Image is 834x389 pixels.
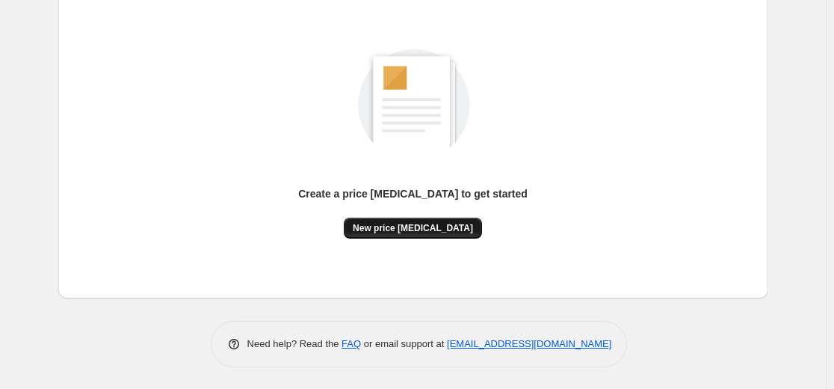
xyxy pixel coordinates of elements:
[353,222,473,234] span: New price [MEDICAL_DATA]
[247,338,342,349] span: Need help? Read the
[361,338,447,349] span: or email support at
[447,338,611,349] a: [EMAIL_ADDRESS][DOMAIN_NAME]
[298,186,528,201] p: Create a price [MEDICAL_DATA] to get started
[342,338,361,349] a: FAQ
[344,218,482,239] button: New price [MEDICAL_DATA]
